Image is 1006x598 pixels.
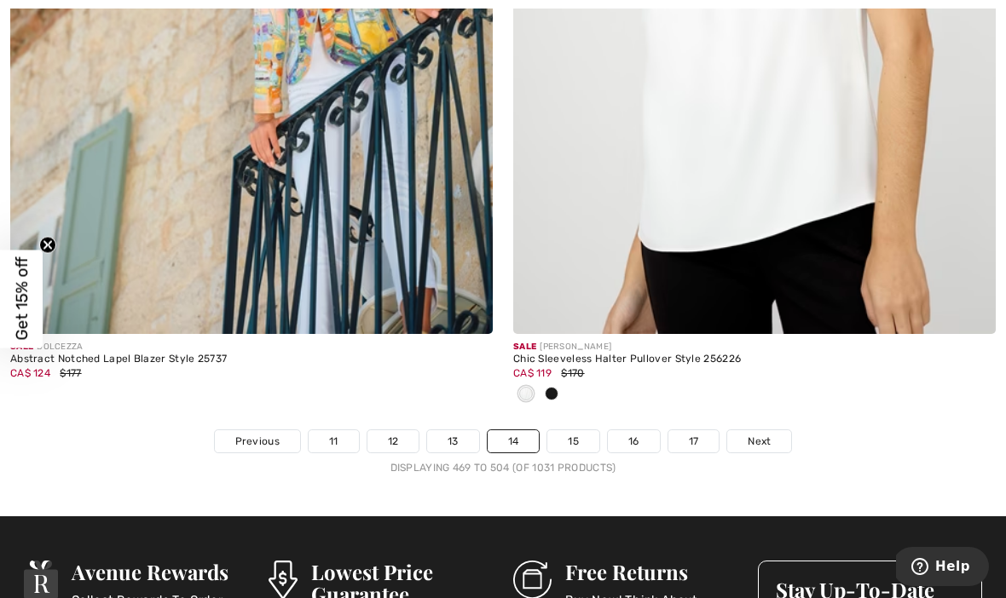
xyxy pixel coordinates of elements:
a: 16 [608,430,660,452]
a: 15 [547,430,599,452]
span: Get 15% off [12,257,32,341]
span: CA$ 119 [513,367,552,379]
a: Next [727,430,791,452]
a: 12 [367,430,419,452]
div: Off White [513,381,539,409]
span: Sale [513,342,536,352]
h3: Free Returns [565,561,737,583]
span: $177 [60,367,81,379]
div: Black [539,381,564,409]
a: Previous [215,430,300,452]
a: 13 [427,430,479,452]
iframe: Opens a widget where you can find more information [896,547,989,589]
h3: Avenue Rewards [72,561,248,583]
span: CA$ 124 [10,367,50,379]
div: Abstract Notched Lapel Blazer Style 25737 [10,354,493,365]
span: Next [748,434,771,449]
div: DOLCEZZA [10,341,493,354]
a: 14 [488,430,540,452]
div: Chic Sleeveless Halter Pullover Style 256226 [513,354,996,365]
a: 17 [668,430,720,452]
span: Previous [235,434,280,449]
div: [PERSON_NAME] [513,341,996,354]
button: Close teaser [39,237,56,254]
span: $170 [561,367,584,379]
a: 11 [309,430,359,452]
